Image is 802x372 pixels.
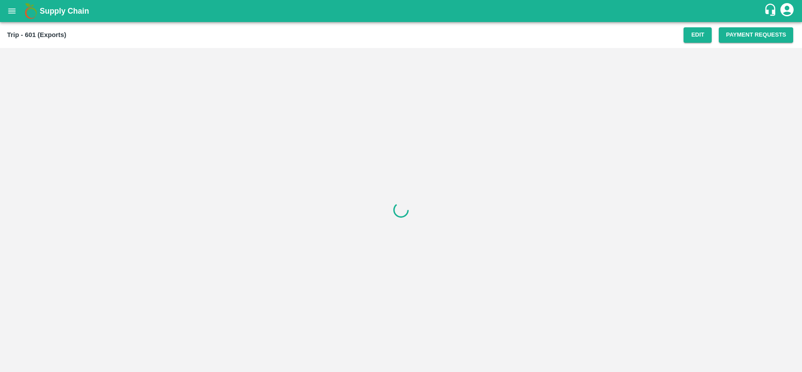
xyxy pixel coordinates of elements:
[40,5,764,17] a: Supply Chain
[764,3,779,19] div: customer-support
[719,27,793,43] button: Payment Requests
[779,2,795,20] div: account of current user
[2,1,22,21] button: open drawer
[40,7,89,15] b: Supply Chain
[7,31,66,38] b: Trip - 601 (Exports)
[22,2,40,20] img: logo
[684,27,712,43] button: Edit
